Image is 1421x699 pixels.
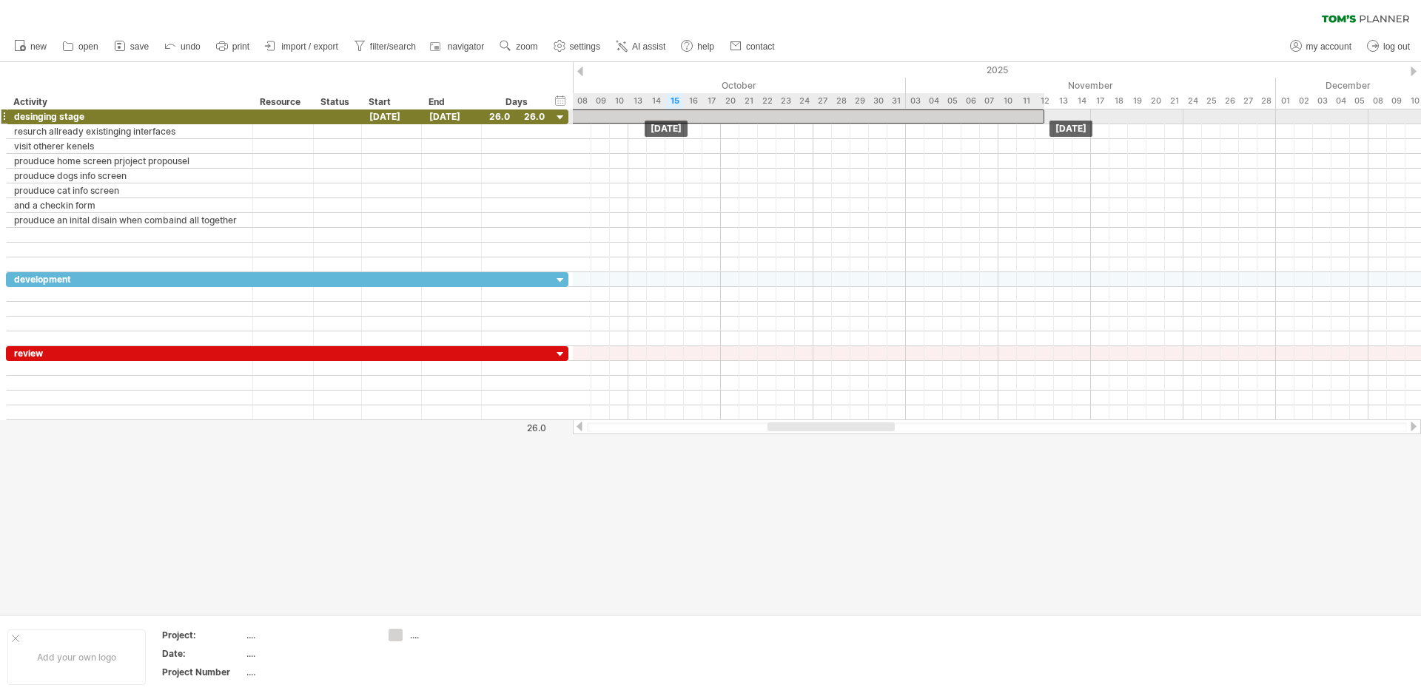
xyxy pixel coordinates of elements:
[832,93,850,109] div: Tuesday, 28 October 2025
[369,95,413,109] div: Start
[428,37,488,56] a: navigator
[684,93,702,109] div: Thursday, 16 October 2025
[647,93,665,109] div: Tuesday, 14 October 2025
[726,37,779,56] a: contact
[14,272,245,286] div: development
[14,183,245,197] div: prouduce cat info screen
[14,198,245,212] div: and a checkin form
[78,41,98,52] span: open
[7,629,146,685] div: Add your own logo
[14,213,245,227] div: prouduce an inital disain when combaind all together
[776,93,795,109] div: Thursday, 23 October 2025
[496,37,542,56] a: zoom
[489,109,545,124] div: 26.0
[1257,93,1276,109] div: Friday, 28 November 2025
[591,93,610,109] div: Thursday, 9 October 2025
[702,93,721,109] div: Friday, 17 October 2025
[320,95,353,109] div: Status
[110,37,153,56] a: save
[961,93,980,109] div: Thursday, 6 November 2025
[13,95,244,109] div: Activity
[350,37,420,56] a: filter/search
[14,124,245,138] div: resurch allready existinging interfaces
[14,346,245,360] div: review
[980,93,998,109] div: Friday, 7 November 2025
[1220,93,1239,109] div: Wednesday, 26 November 2025
[162,666,243,678] div: Project Number
[260,95,305,109] div: Resource
[1368,93,1387,109] div: Monday, 8 December 2025
[1128,93,1146,109] div: Wednesday, 19 November 2025
[1072,93,1091,109] div: Friday, 14 November 2025
[1306,41,1351,52] span: my account
[645,121,688,137] div: [DATE]
[1054,93,1072,109] div: Thursday, 13 November 2025
[58,37,103,56] a: open
[1363,37,1414,56] a: log out
[924,93,943,109] div: Tuesday, 4 November 2025
[1383,41,1410,52] span: log out
[14,139,245,153] div: visit otherer kenels
[516,41,537,52] span: zoom
[887,93,906,109] div: Friday, 31 October 2025
[410,629,491,641] div: ....
[850,93,869,109] div: Wednesday, 29 October 2025
[906,93,924,109] div: Monday, 3 November 2025
[612,37,670,56] a: AI assist
[483,422,546,433] div: 26.0
[739,93,758,109] div: Tuesday, 21 October 2025
[370,41,416,52] span: filter/search
[1017,93,1035,109] div: Tuesday, 11 November 2025
[943,93,961,109] div: Wednesday, 5 November 2025
[1239,93,1257,109] div: Thursday, 27 November 2025
[246,666,371,678] div: ....
[161,37,205,56] a: undo
[1350,93,1368,109] div: Friday, 5 December 2025
[10,37,51,56] a: new
[550,37,605,56] a: settings
[14,169,245,183] div: prouduce dogs info screen
[746,41,775,52] span: contact
[570,41,600,52] span: settings
[795,93,813,109] div: Friday, 24 October 2025
[162,629,243,641] div: Project:
[261,37,343,56] a: import / export
[1183,93,1202,109] div: Monday, 24 November 2025
[281,41,338,52] span: import / export
[1109,93,1128,109] div: Tuesday, 18 November 2025
[1202,93,1220,109] div: Tuesday, 25 November 2025
[14,154,245,168] div: prouduce home screen prjoject propousel
[665,93,684,109] div: Wednesday, 15 October 2025
[998,93,1017,109] div: Monday, 10 November 2025
[162,647,243,660] div: Date:
[758,93,776,109] div: Wednesday, 22 October 2025
[481,95,551,109] div: Days
[721,93,739,109] div: Monday, 20 October 2025
[1313,93,1331,109] div: Wednesday, 3 December 2025
[1165,93,1183,109] div: Friday, 21 November 2025
[130,41,149,52] span: save
[246,629,371,641] div: ....
[1331,93,1350,109] div: Thursday, 4 December 2025
[480,78,906,93] div: October 2025
[869,93,887,109] div: Thursday, 30 October 2025
[697,41,714,52] span: help
[14,109,245,124] div: desinging stage
[1276,93,1294,109] div: Monday, 1 December 2025
[632,41,665,52] span: AI assist
[246,647,371,660] div: ....
[906,78,1276,93] div: November 2025
[422,109,482,124] div: [DATE]
[1387,93,1405,109] div: Tuesday, 9 December 2025
[628,93,647,109] div: Monday, 13 October 2025
[1035,93,1054,109] div: Wednesday, 12 November 2025
[1146,93,1165,109] div: Thursday, 20 November 2025
[1294,93,1313,109] div: Tuesday, 2 December 2025
[813,93,832,109] div: Monday, 27 October 2025
[1286,37,1356,56] a: my account
[1091,93,1109,109] div: Monday, 17 November 2025
[232,41,249,52] span: print
[181,41,201,52] span: undo
[1049,121,1092,137] div: [DATE]
[677,37,719,56] a: help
